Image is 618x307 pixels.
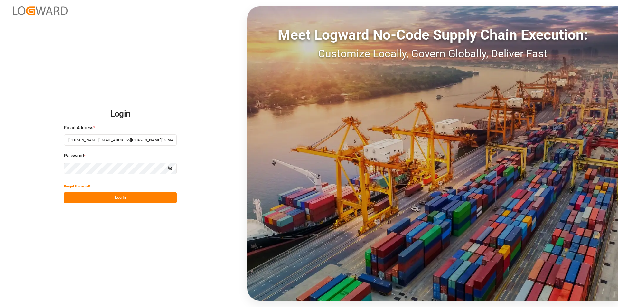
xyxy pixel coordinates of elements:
[247,24,618,45] div: Meet Logward No-Code Supply Chain Execution:
[64,134,177,146] input: Enter your email
[64,181,90,192] button: Forgot Password?
[64,192,177,203] button: Log In
[64,104,177,124] h2: Login
[64,124,93,131] span: Email Address
[247,45,618,62] div: Customize Locally, Govern Globally, Deliver Fast
[64,152,84,159] span: Password
[13,6,68,15] img: Logward_new_orange.png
